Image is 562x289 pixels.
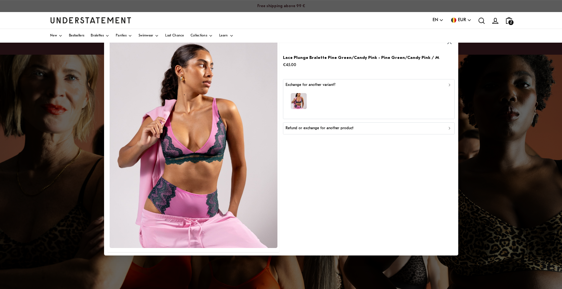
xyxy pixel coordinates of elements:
img: PCFL-BRA-007-158.jpg [110,39,277,248]
span: EUR [458,17,466,24]
span: Swimwear [139,34,153,37]
a: Collections [191,29,213,43]
span: Bestsellers [69,34,84,37]
a: Bralettes [91,29,109,43]
button: EUR [450,17,472,24]
p: Exchange for another variant? [286,82,335,88]
p: Refund or exchange for another product [286,125,354,131]
span: Bralettes [91,34,104,37]
button: Exchange for another variant?model-name=Luna|model-size=M [283,79,455,119]
img: model-name=Luna|model-size=M [291,93,307,109]
a: Last Chance [165,29,184,43]
span: Panties [116,34,127,37]
span: 2 [508,20,514,25]
a: 2 [502,14,516,27]
a: Bestsellers [69,29,84,43]
a: Learn [219,29,234,43]
button: EN [433,17,444,24]
span: Learn [219,34,228,37]
a: Swimwear [139,29,159,43]
p: €45.00 [283,62,439,68]
span: EN [433,17,438,24]
span: Last Chance [165,34,184,37]
p: Lace Plunge Bralette Pine Green/Candy Pink - Pine Green/Candy Pink / M [283,54,439,61]
span: Collections [191,34,207,37]
a: Understatement Homepage [50,17,131,23]
a: New [50,29,62,43]
button: Refund or exchange for another product [283,122,455,134]
span: New [50,34,57,37]
a: Panties [116,29,132,43]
